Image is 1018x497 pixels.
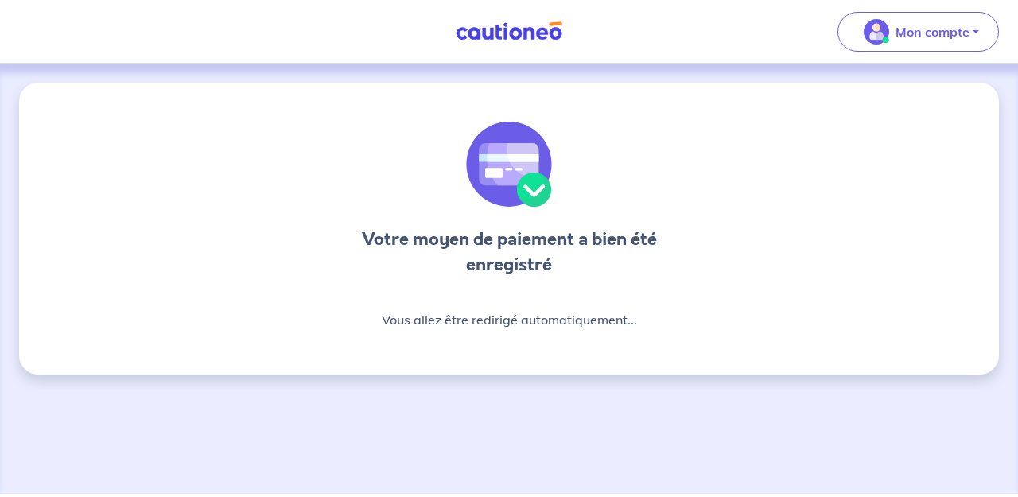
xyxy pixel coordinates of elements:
p: Mon compte [896,22,969,41]
img: illu_account_valid_menu.svg [864,19,889,45]
img: illu_payment_valid.svg [466,121,552,208]
h3: Votre moyen de paiement a bien été enregistré [318,227,700,278]
p: Vous allez être redirigé automatiquement... [318,309,700,330]
img: Cautioneo [449,21,569,41]
button: illu_account_valid_menu.svgMon compte [837,12,999,52]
